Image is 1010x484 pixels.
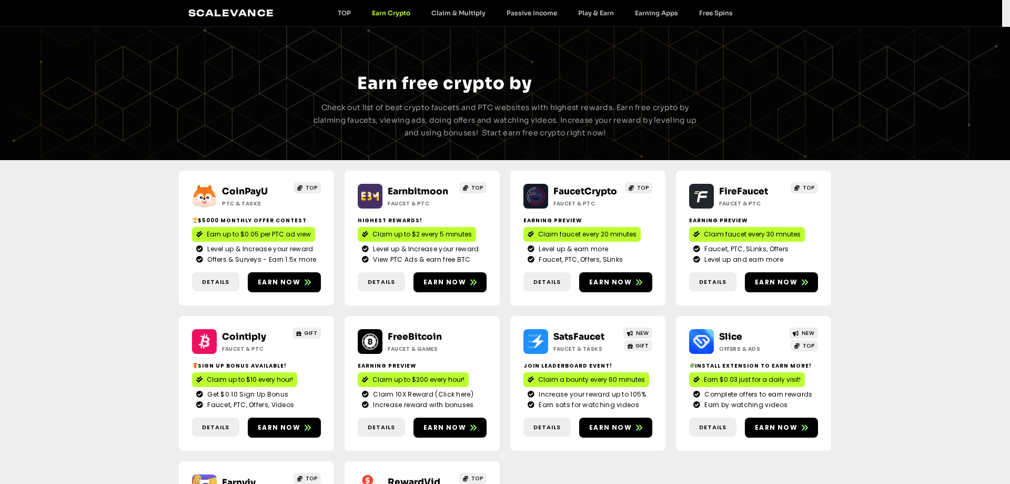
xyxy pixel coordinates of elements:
[372,230,472,239] span: Claim up to $2 every 5 minutes
[258,278,300,287] span: Earn now
[358,418,405,437] a: Details
[388,200,453,208] h2: Faucet & PTC
[579,418,652,438] a: Earn now
[689,362,818,370] h2: Install extension to earn more!
[304,329,317,337] span: GIFT
[624,9,689,17] a: Earning Apps
[635,342,649,350] span: GIFT
[309,102,701,139] p: Check out list of best crypto faucets and PTC websites with highest rewards. Earn free crypto by ...
[388,345,453,353] h2: Faucet & Games
[689,9,743,17] a: Free Spins
[193,363,198,368] img: 🎁
[188,7,275,18] a: Scalevance
[755,423,797,432] span: Earn now
[690,363,695,368] img: 🧩
[358,362,487,370] h2: Earning Preview
[192,362,321,370] h2: Sign up bonus available!
[553,331,604,342] a: SatsFaucet
[193,218,198,223] img: 🏆
[413,418,487,438] a: Earn now
[205,244,313,254] span: Level up & Increase your reward
[222,345,288,353] h2: Faucet & PTC
[372,375,464,384] span: Claim up to $200 every hour!
[623,328,652,339] a: NEW
[459,473,487,484] a: TOP
[553,200,619,208] h2: Faucet & PTC
[192,418,239,437] a: Details
[702,390,812,399] span: Complete offers to earn rewards
[523,362,652,370] h2: Join Leaderboard event!
[689,216,818,224] h2: Earning Preview
[205,400,294,410] span: Faucet, PTC, Offers, Videos
[702,255,783,264] span: Level up and earn more
[202,423,229,432] span: Details
[222,186,268,197] a: CoinPayU
[361,9,421,17] a: Earn Crypto
[719,331,742,342] a: Slice
[699,423,726,432] span: Details
[192,372,297,387] a: Claim up to $10 every hour!
[192,216,321,224] h2: $5000 Monthly Offer contest
[699,278,726,287] span: Details
[388,186,448,197] a: Earnbitmoon
[327,9,743,17] nav: Menu
[719,186,768,197] a: FireFaucet
[702,244,789,254] span: Faucet, PTC, SLinks, Offers
[222,331,266,342] a: Cointiply
[536,400,639,410] span: Earn sats for watching videos
[538,375,645,384] span: Claim a bounty every 60 minutes
[553,345,619,353] h2: Faucet & Tasks
[533,423,561,432] span: Details
[370,244,479,254] span: Level up & Increase your reward
[471,184,483,192] span: TOP
[579,272,652,292] a: Earn now
[689,418,736,437] a: Details
[538,230,637,239] span: Claim faucet every 20 minutes
[523,272,571,292] a: Details
[205,390,288,399] span: Get $0.10 Sign Up Bonus
[413,272,487,292] a: Earn now
[258,423,300,432] span: Earn now
[791,340,818,351] a: TOP
[704,230,801,239] span: Claim faucet every 30 mnutes
[589,278,632,287] span: Earn now
[368,278,395,287] span: Details
[719,200,785,208] h2: Faucet & PTC
[637,184,649,192] span: TOP
[358,272,405,292] a: Details
[357,73,532,94] span: Earn free crypto by
[459,182,487,193] a: TOP
[421,9,496,17] a: Claim & Multiply
[306,475,318,482] span: TOP
[423,278,466,287] span: Earn now
[192,272,239,292] a: Details
[388,331,442,342] a: FreeBitcoin
[803,184,815,192] span: TOP
[222,200,288,208] h2: ptc & Tasks
[358,227,476,242] a: Claim up to $2 every 5 minutes
[536,255,623,264] span: Faucet, PTC, Offers, SLinks
[192,227,315,242] a: Earn up to $0.05 per PTC ad view
[803,342,815,350] span: TOP
[536,390,646,399] span: Increase your reward up to 105%
[294,473,321,484] a: TOP
[327,9,361,17] a: TOP
[624,340,653,351] a: GIFT
[689,227,805,242] a: Claim faucet every 30 mnutes
[745,418,818,438] a: Earn now
[755,278,797,287] span: Earn now
[202,278,229,287] span: Details
[745,272,818,292] a: Earn now
[248,418,321,438] a: Earn now
[625,182,652,193] a: TOP
[523,372,649,387] a: Claim a bounty every 60 minutes
[536,244,608,254] span: Level up & earn more
[248,272,321,292] a: Earn now
[523,418,571,437] a: Details
[719,345,785,353] h2: Offers & Ads
[292,328,321,339] a: GIFT
[471,475,483,482] span: TOP
[533,278,561,287] span: Details
[568,9,624,17] a: Play & Earn
[702,400,787,410] span: Earn by watching videos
